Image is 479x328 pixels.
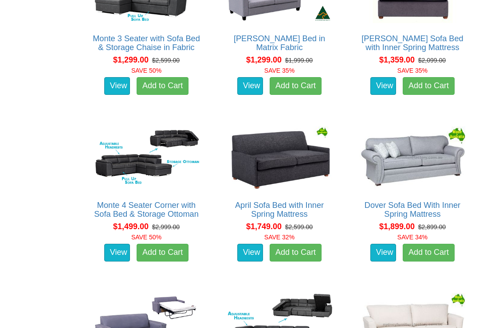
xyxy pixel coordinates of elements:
[285,223,313,230] del: $2,599.00
[403,244,455,262] a: Add to Cart
[403,77,455,95] a: Add to Cart
[246,222,282,231] span: $1,749.00
[91,124,201,192] img: Monte 4 Seater Corner with Sofa Bed & Storage Ottoman
[370,77,396,95] a: View
[113,222,149,231] span: $1,499.00
[397,234,428,241] font: SAVE 34%
[264,234,294,241] font: SAVE 32%
[418,57,446,64] del: $2,099.00
[137,77,188,95] a: Add to Cart
[93,34,200,52] a: Monte 3 Seater with Sofa Bed & Storage Chaise in Fabric
[246,55,282,64] span: $1,299.00
[264,67,294,74] font: SAVE 35%
[237,244,263,262] a: View
[397,67,428,74] font: SAVE 35%
[361,34,463,52] a: [PERSON_NAME] Sofa Bed with Inner Spring Mattress
[370,244,396,262] a: View
[270,77,322,95] a: Add to Cart
[235,201,324,219] a: April Sofa Bed with Inner Spring Mattress
[234,34,325,52] a: [PERSON_NAME] Bed in Matrix Fabric
[379,55,415,64] span: $1,359.00
[379,222,415,231] span: $1,899.00
[152,57,180,64] del: $2,599.00
[418,223,446,230] del: $2,899.00
[131,67,161,74] font: SAVE 50%
[224,124,334,192] img: April Sofa Bed with Inner Spring Mattress
[270,244,322,262] a: Add to Cart
[113,55,149,64] span: $1,299.00
[137,244,188,262] a: Add to Cart
[94,201,199,219] a: Monte 4 Seater Corner with Sofa Bed & Storage Ottoman
[357,124,467,192] img: Dover Sofa Bed With Inner Spring Mattress
[104,77,130,95] a: View
[152,223,180,230] del: $2,999.00
[237,77,263,95] a: View
[365,201,460,219] a: Dover Sofa Bed With Inner Spring Mattress
[131,234,161,241] font: SAVE 50%
[104,244,130,262] a: View
[285,57,313,64] del: $1,999.00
